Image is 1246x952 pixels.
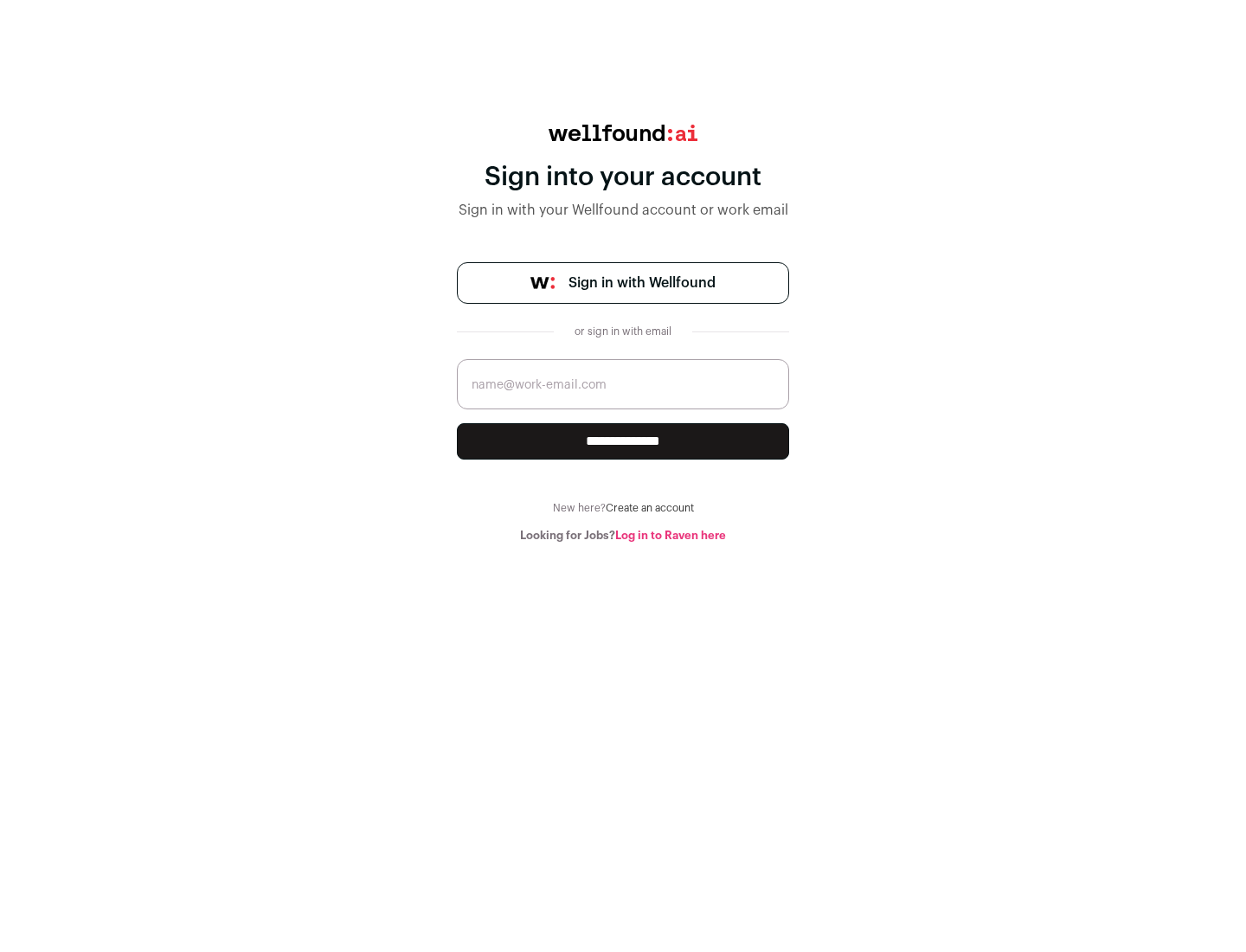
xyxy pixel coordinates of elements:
[457,162,789,193] div: Sign into your account
[568,273,716,293] span: Sign in with Wellfound
[457,200,789,221] div: Sign in with your Wellfound account or work email
[457,501,789,515] div: New here?
[457,529,789,543] div: Looking for Jobs?
[457,262,789,304] a: Sign in with Wellfound
[615,530,726,541] a: Log in to Raven here
[568,325,678,338] div: or sign in with email
[457,359,789,409] input: name@work-email.com
[606,503,694,513] a: Create an account
[530,277,555,289] img: wellfound-symbol-flush-black-fb3c872781a75f747ccb3a119075da62bfe97bd399995f84a933054e44a575c4.png
[549,125,697,141] img: wellfound:ai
